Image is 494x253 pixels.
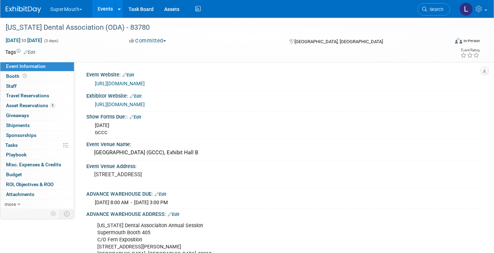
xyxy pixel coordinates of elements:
[86,69,480,79] div: Event Website:
[5,37,42,44] span: [DATE] [DATE]
[50,103,55,108] span: 9
[6,191,34,197] span: Attachments
[0,71,74,81] a: Booth
[0,150,74,160] a: Playbook
[0,62,74,71] a: Event Information
[6,162,61,167] span: Misc. Expenses & Credits
[0,180,74,189] a: ROI, Objectives & ROO
[130,115,141,120] a: Edit
[92,147,475,158] div: [GEOGRAPHIC_DATA] (GCCC), Exhibit Hall B
[6,93,49,98] span: Travel Reservations
[0,160,74,169] a: Misc. Expenses & Credits
[95,102,145,107] a: [URL][DOMAIN_NAME]
[86,91,480,100] div: Exhibitor Website:
[86,189,480,198] div: ADVANCE WAREHOUSE DUE:
[5,201,16,207] span: more
[94,171,242,178] pre: [STREET_ADDRESS]
[95,81,145,86] a: [URL][DOMAIN_NAME]
[6,132,36,138] span: Sponsorships
[0,200,74,209] a: more
[6,122,30,128] span: Shipments
[459,2,473,16] img: Lori Stewart
[24,50,35,55] a: Edit
[6,113,29,118] span: Giveaways
[86,139,480,148] div: Event Venue Name:
[3,21,440,34] div: [US_STATE] Dental Association (ODA) - 83780
[155,192,166,197] a: Edit
[122,73,134,77] a: Edit
[0,131,74,140] a: Sponsorships
[0,190,74,199] a: Attachments
[47,209,60,218] td: Personalize Event Tab Strip
[455,38,462,44] img: Format-Inperson.png
[427,7,443,12] span: Search
[6,172,22,177] span: Budget
[0,140,74,150] a: Tasks
[95,200,168,205] span: [DATE] 8:00 AM - [DATE] 3:00 PM
[0,170,74,179] a: Budget
[0,81,74,91] a: Staff
[86,209,480,218] div: ADVANCE WAREHOUSE ADDRESS:
[294,39,383,44] span: [GEOGRAPHIC_DATA], [GEOGRAPHIC_DATA]
[44,39,58,43] span: (3 days)
[5,48,35,56] td: Tags
[60,209,74,218] td: Toggle Event Tabs
[463,38,480,44] div: In-Person
[86,111,480,121] div: Show Forms Due::
[0,121,74,130] a: Shipments
[6,83,17,89] span: Staff
[95,130,475,136] div: GCCC
[418,3,450,16] a: Search
[6,182,53,187] span: ROI, Objectives & ROO
[5,142,18,148] span: Tasks
[460,48,479,52] div: Event Rating
[21,38,27,43] span: to
[95,122,109,128] span: [DATE]
[168,212,179,217] a: Edit
[0,91,74,100] a: Travel Reservations
[0,101,74,110] a: Asset Reservations9
[6,6,41,13] img: ExhibitDay
[6,152,27,157] span: Playbook
[410,37,480,47] div: Event Format
[0,111,74,120] a: Giveaways
[86,161,480,170] div: Event Venue Address:
[6,103,55,108] span: Asset Reservations
[21,73,28,79] span: Booth not reserved yet
[6,73,28,79] span: Booth
[6,63,46,69] span: Event Information
[130,94,142,99] a: Edit
[127,37,169,45] button: Committed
